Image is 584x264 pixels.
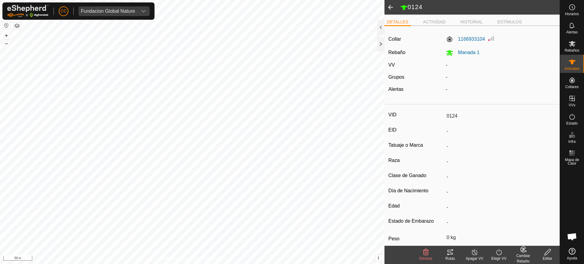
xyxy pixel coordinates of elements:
span: Infra [568,140,575,143]
label: Alertas [388,87,404,92]
label: Rebaño [388,50,405,55]
div: Fundacion Global Nature [81,9,135,14]
label: VV [388,62,395,67]
label: Estado de Embarazo [388,217,444,225]
span: Animales [565,67,579,70]
a: Ayuda [560,245,584,262]
li: HISTORIAL [458,19,485,25]
span: i [378,255,379,260]
img: Intensidad de Señal [488,35,495,42]
span: Horarios [565,12,579,16]
label: EID [388,126,444,134]
div: - [443,86,558,93]
button: Capas del Mapa [13,22,21,29]
app-display-virtual-paddock-transition: - [446,62,447,67]
label: Tatuaje o Marca [388,141,444,149]
span: Collares [565,85,579,89]
label: 1166933104 [446,36,485,43]
span: Estado [566,122,578,125]
img: Logo Gallagher [7,5,49,17]
div: Chat abierto [563,228,581,246]
a: Contáctenos [203,256,224,262]
li: ESTÍMULOS [495,19,524,25]
span: Alertas [566,30,578,34]
label: Collar [388,36,401,43]
a: Política de Privacidad [161,256,196,262]
label: Grupos [388,74,404,80]
div: Editar [535,256,560,261]
div: Apagar VV [462,256,487,261]
div: Rutas [438,256,462,261]
span: VVs [568,103,575,107]
button: + [3,32,10,39]
button: Restablecer Mapa [3,22,10,29]
span: Rebaños [565,49,579,52]
label: Peso [388,232,444,245]
span: Eliminar [419,256,432,261]
span: Manada 1 [453,50,480,55]
div: - [443,74,558,81]
label: Raza [388,156,444,164]
span: CC [61,8,67,14]
button: i [375,255,382,261]
button: – [3,40,10,47]
span: Fundacion Global Nature [78,6,137,16]
label: Clase de Ganado [388,172,444,180]
label: Día de Nacimiento [388,187,444,195]
li: DETALLES [384,19,411,26]
div: Elegir VV [487,256,511,261]
label: VID [388,111,444,119]
li: ACTIVIDAD [421,19,448,25]
div: Cambiar Rebaño [511,253,535,264]
div: dropdown trigger [137,6,150,16]
h2: 0124 [400,3,560,11]
label: Edad [388,202,444,210]
span: Ayuda [567,256,577,260]
span: Mapa de Calor [561,158,582,165]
